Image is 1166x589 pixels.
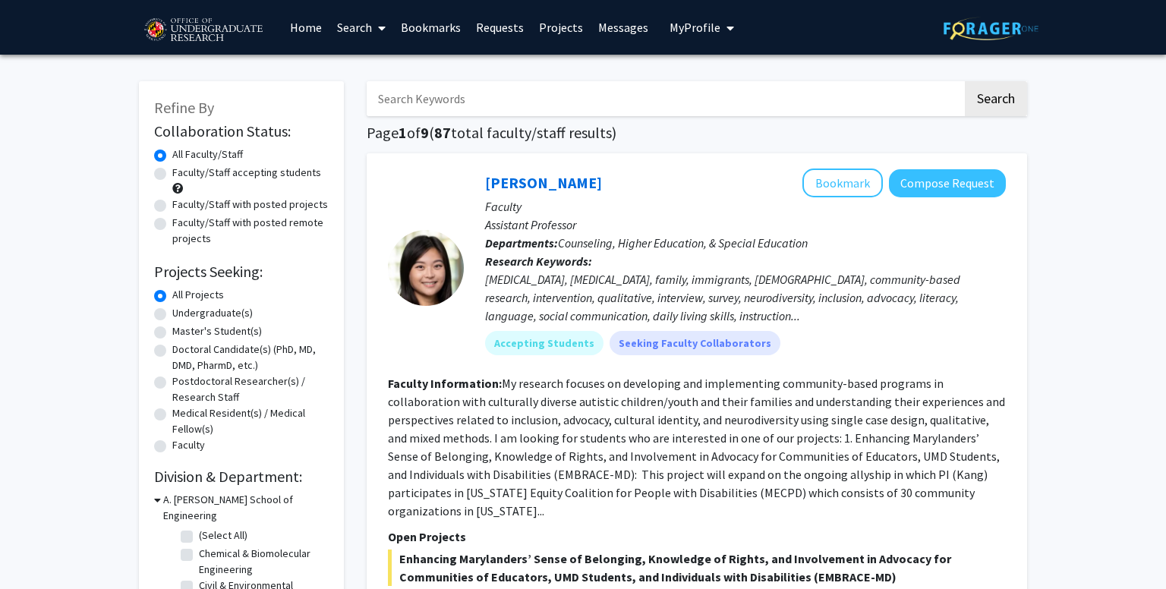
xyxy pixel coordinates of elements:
h1: Page of ( total faculty/staff results) [367,124,1027,142]
button: Compose Request to Veronica Kang [889,169,1006,197]
a: Requests [468,1,531,54]
mat-chip: Seeking Faculty Collaborators [610,331,780,355]
span: 9 [421,123,429,142]
label: Master's Student(s) [172,323,262,339]
input: Search Keywords [367,81,963,116]
p: Open Projects [388,528,1006,546]
label: Undergraduate(s) [172,305,253,321]
span: Enhancing Marylanders’ Sense of Belonging, Knowledge of Rights, and Involvement in Advocacy for C... [388,550,1006,586]
button: Add Veronica Kang to Bookmarks [802,169,883,197]
mat-chip: Accepting Students [485,331,603,355]
b: Research Keywords: [485,254,592,269]
label: Doctoral Candidate(s) (PhD, MD, DMD, PharmD, etc.) [172,342,329,373]
h2: Projects Seeking: [154,263,329,281]
label: Faculty/Staff with posted remote projects [172,215,329,247]
p: Assistant Professor [485,216,1006,234]
span: Refine By [154,98,214,117]
h2: Division & Department: [154,468,329,486]
span: Counseling, Higher Education, & Special Education [558,235,808,250]
p: Faculty [485,197,1006,216]
a: Search [329,1,393,54]
fg-read-more: My research focuses on developing and implementing community-based programs in collaboration with... [388,376,1005,518]
span: 1 [399,123,407,142]
span: 87 [434,123,451,142]
label: Chemical & Biomolecular Engineering [199,546,325,578]
label: Faculty/Staff accepting students [172,165,321,181]
h2: Collaboration Status: [154,122,329,140]
label: (Select All) [199,528,247,543]
span: My Profile [670,20,720,35]
a: [PERSON_NAME] [485,173,602,192]
label: All Faculty/Staff [172,146,243,162]
img: University of Maryland Logo [139,11,267,49]
label: Postdoctoral Researcher(s) / Research Staff [172,373,329,405]
div: [MEDICAL_DATA], [MEDICAL_DATA], family, immigrants, [DEMOGRAPHIC_DATA], community-based research,... [485,270,1006,325]
a: Bookmarks [393,1,468,54]
button: Search [965,81,1027,116]
h3: A. [PERSON_NAME] School of Engineering [163,492,329,524]
a: Messages [591,1,656,54]
a: Home [282,1,329,54]
b: Faculty Information: [388,376,502,391]
label: Medical Resident(s) / Medical Fellow(s) [172,405,329,437]
b: Departments: [485,235,558,250]
img: ForagerOne Logo [944,17,1038,40]
label: Faculty/Staff with posted projects [172,197,328,213]
label: Faculty [172,437,205,453]
label: All Projects [172,287,224,303]
a: Projects [531,1,591,54]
